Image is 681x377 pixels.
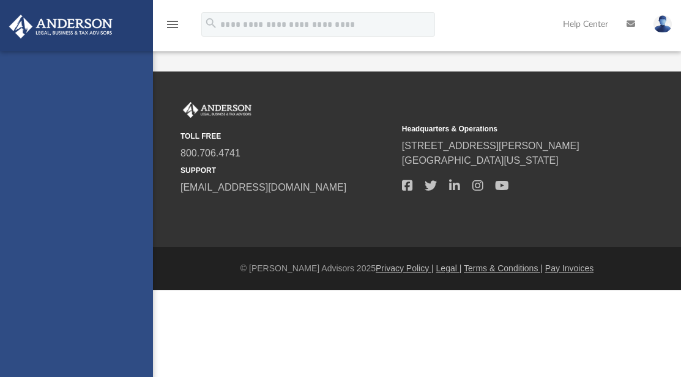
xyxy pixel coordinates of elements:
[153,262,681,275] div: © [PERSON_NAME] Advisors 2025
[376,263,434,273] a: Privacy Policy |
[653,15,672,33] img: User Pic
[180,148,240,158] a: 800.706.4741
[545,263,594,273] a: Pay Invoices
[204,16,218,30] i: search
[180,131,393,142] small: TOLL FREE
[6,15,116,38] img: Anderson Advisors Platinum Portal
[165,17,180,32] i: menu
[165,23,180,32] a: menu
[436,263,462,273] a: Legal |
[402,123,615,134] small: Headquarters & Operations
[464,263,543,273] a: Terms & Conditions |
[180,165,393,176] small: SUPPORT
[402,141,579,151] a: [STREET_ADDRESS][PERSON_NAME]
[180,182,346,192] a: [EMAIL_ADDRESS][DOMAIN_NAME]
[180,102,254,118] img: Anderson Advisors Platinum Portal
[402,155,559,166] a: [GEOGRAPHIC_DATA][US_STATE]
